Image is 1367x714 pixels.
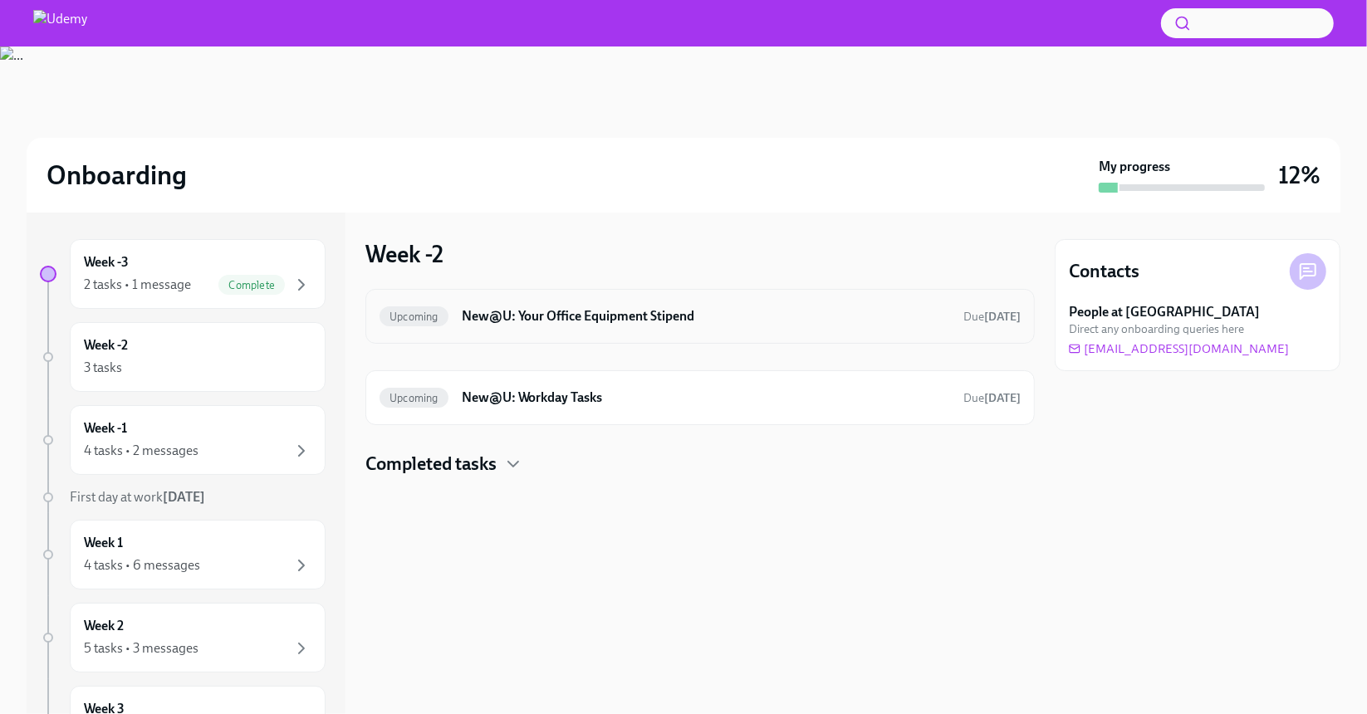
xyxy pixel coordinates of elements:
[40,405,326,475] a: Week -14 tasks • 2 messages
[1099,158,1170,176] strong: My progress
[84,639,198,658] div: 5 tasks • 3 messages
[84,617,124,635] h6: Week 2
[963,310,1021,324] span: Due
[70,489,205,505] span: First day at work
[984,391,1021,405] strong: [DATE]
[462,389,950,407] h6: New@U: Workday Tasks
[365,239,443,269] h3: Week -2
[84,442,198,460] div: 4 tasks • 2 messages
[84,534,123,552] h6: Week 1
[380,311,448,323] span: Upcoming
[163,489,205,505] strong: [DATE]
[963,309,1021,325] span: November 3rd, 2025 07:00
[462,307,950,325] h6: New@U: Your Office Equipment Stipend
[84,556,200,575] div: 4 tasks • 6 messages
[40,603,326,672] a: Week 25 tasks • 3 messages
[218,279,285,291] span: Complete
[1278,160,1320,190] h3: 12%
[380,384,1021,411] a: UpcomingNew@U: Workday TasksDue[DATE]
[84,419,127,438] h6: Week -1
[380,392,448,404] span: Upcoming
[380,303,1021,330] a: UpcomingNew@U: Your Office Equipment StipendDue[DATE]
[84,253,129,271] h6: Week -3
[1069,340,1289,357] a: [EMAIL_ADDRESS][DOMAIN_NAME]
[33,10,87,37] img: Udemy
[84,359,122,377] div: 3 tasks
[40,488,326,506] a: First day at work[DATE]
[1069,321,1244,337] span: Direct any onboarding queries here
[365,452,497,477] h4: Completed tasks
[84,276,191,294] div: 2 tasks • 1 message
[40,322,326,392] a: Week -23 tasks
[1069,259,1139,284] h4: Contacts
[40,520,326,589] a: Week 14 tasks • 6 messages
[84,336,128,355] h6: Week -2
[365,452,1035,477] div: Completed tasks
[963,390,1021,406] span: October 27th, 2025 07:00
[40,239,326,309] a: Week -32 tasks • 1 messageComplete
[47,159,187,192] h2: Onboarding
[963,391,1021,405] span: Due
[1069,303,1260,321] strong: People at [GEOGRAPHIC_DATA]
[984,310,1021,324] strong: [DATE]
